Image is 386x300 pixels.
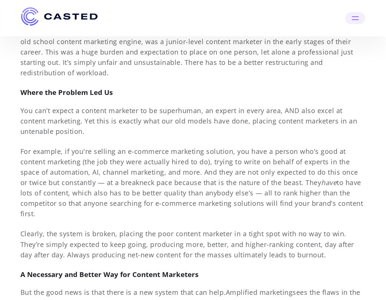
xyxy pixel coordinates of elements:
strong: A Necessary and Better Way for Content Marketers [20,270,198,279]
p: You can’t expect a content marketer to be superhuman, an expert in every area, AND also excel at ... [20,105,366,136]
p: Clearly, the system is broken, placing the poor content marketer in a tight spot with no way to w... [20,228,366,260]
img: Casted_Logo_Horizontal_FullColor_PUR_BLUE [21,7,98,26]
em: have [321,178,337,187]
span: Amplified marketing [226,288,293,297]
strong: Where the Problem Led Us [20,88,113,97]
p: Another contributing factor was the way that the whole marketing team functioned (or, in this cas... [20,16,366,78]
p: For example, if you're selling an e-commerce marketing solution, you have a person who’s good at ... [20,146,366,219]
